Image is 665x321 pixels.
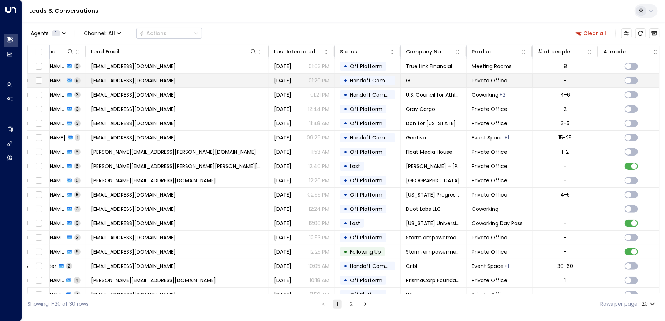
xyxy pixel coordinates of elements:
[274,63,291,70] span: Yesterday
[274,134,291,141] span: Aug 04, 2025
[344,203,347,215] div: •
[350,120,382,127] span: Off Platform
[74,77,81,83] span: 6
[500,91,506,98] div: Meeting Rooms,Private Office
[274,262,291,270] span: Jun 23, 2025
[34,176,43,185] span: Toggle select row
[74,106,81,112] span: 3
[91,47,119,56] div: Lead Email
[307,191,329,198] p: 02:55 PM
[34,233,43,242] span: Toggle select row
[406,120,456,127] span: Don for Ohio
[309,63,329,70] p: 01:03 PM
[136,28,202,39] div: Button group with a nested menu
[564,220,567,227] div: -
[406,148,452,156] span: Float Media House
[350,220,360,227] span: Lost
[344,189,347,201] div: •
[309,205,329,213] p: 12:24 PM
[52,30,60,36] span: 1
[34,90,43,100] span: Toggle select row
[350,248,381,255] span: Following Up
[34,119,43,128] span: Toggle select row
[350,134,401,141] span: Handoff Completed
[344,131,347,144] div: •
[472,148,507,156] span: Private Office
[472,177,507,184] span: Private Office
[74,120,81,126] span: 3
[308,262,329,270] p: 10:05 AM
[472,105,507,113] span: Private Office
[309,234,329,241] p: 12:53 PM
[505,134,509,141] div: Meeting Rooms
[274,220,291,227] span: Jul 02, 2025
[350,277,382,284] span: Off Platform
[350,63,382,70] span: Off Platform
[472,47,493,56] div: Product
[472,77,507,84] span: Private Office
[564,163,567,170] div: -
[347,300,356,309] button: Go to page 2
[74,206,81,212] span: 3
[406,47,447,56] div: Company Name
[406,91,461,98] span: U.S. Council for Athletes' Health
[34,190,43,199] span: Toggle select row
[472,291,507,298] span: Private Office
[309,77,329,84] p: 01:20 PM
[34,205,43,214] span: Toggle select row
[74,249,81,255] span: 6
[472,47,520,56] div: Product
[91,291,176,298] span: apasanen@unioncounty.org
[74,63,81,69] span: 6
[34,162,43,171] span: Toggle select row
[350,163,360,170] span: Lost
[344,274,347,287] div: •
[75,134,80,141] span: 1
[27,28,69,38] button: Agents1
[34,62,43,71] span: Toggle select row
[406,63,452,70] span: True Link Financial
[136,28,202,39] button: Actions
[91,220,176,227] span: edavidson5@iuhealth.org
[564,105,567,113] div: 2
[344,217,347,229] div: •
[564,63,567,70] div: 8
[344,103,347,115] div: •
[564,291,567,298] div: -
[344,146,347,158] div: •
[91,77,176,84] span: dianaayman.678@gmail.com
[340,47,389,56] div: Status
[406,105,435,113] span: Gray Cargo
[310,291,329,298] p: 11:58 AM
[34,247,43,257] span: Toggle select row
[344,174,347,187] div: •
[91,205,176,213] span: ritabanmitra709@gmail.com
[274,120,291,127] span: Aug 28, 2025
[564,77,567,84] div: -
[274,277,291,284] span: Jun 03, 2025
[274,234,291,241] span: Jun 25, 2025
[307,134,329,141] p: 09:29 PM
[472,277,507,284] span: Private Office
[274,105,291,113] span: Sep 11, 2025
[621,28,632,38] button: Customize
[604,47,626,56] div: AI mode
[91,105,176,113] span: info@graycargo.com
[309,120,329,127] p: 11:48 AM
[34,219,43,228] span: Toggle select row
[472,191,507,198] span: Private Office
[406,220,461,227] span: Indiana University Health
[274,91,291,98] span: Sep 11, 2025
[557,262,573,270] div: 30-60
[74,291,81,298] span: 4
[350,91,401,98] span: Handoff Completed
[635,28,646,38] span: Refresh
[274,148,291,156] span: Jul 19, 2025
[91,163,264,170] span: simon.wilke@risse-wilke.com
[350,262,401,270] span: Handoff Completed
[600,300,639,308] label: Rows per page:
[472,205,498,213] span: Coworking
[66,263,72,269] span: 2
[74,220,81,226] span: 9
[350,234,382,241] span: Off Platform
